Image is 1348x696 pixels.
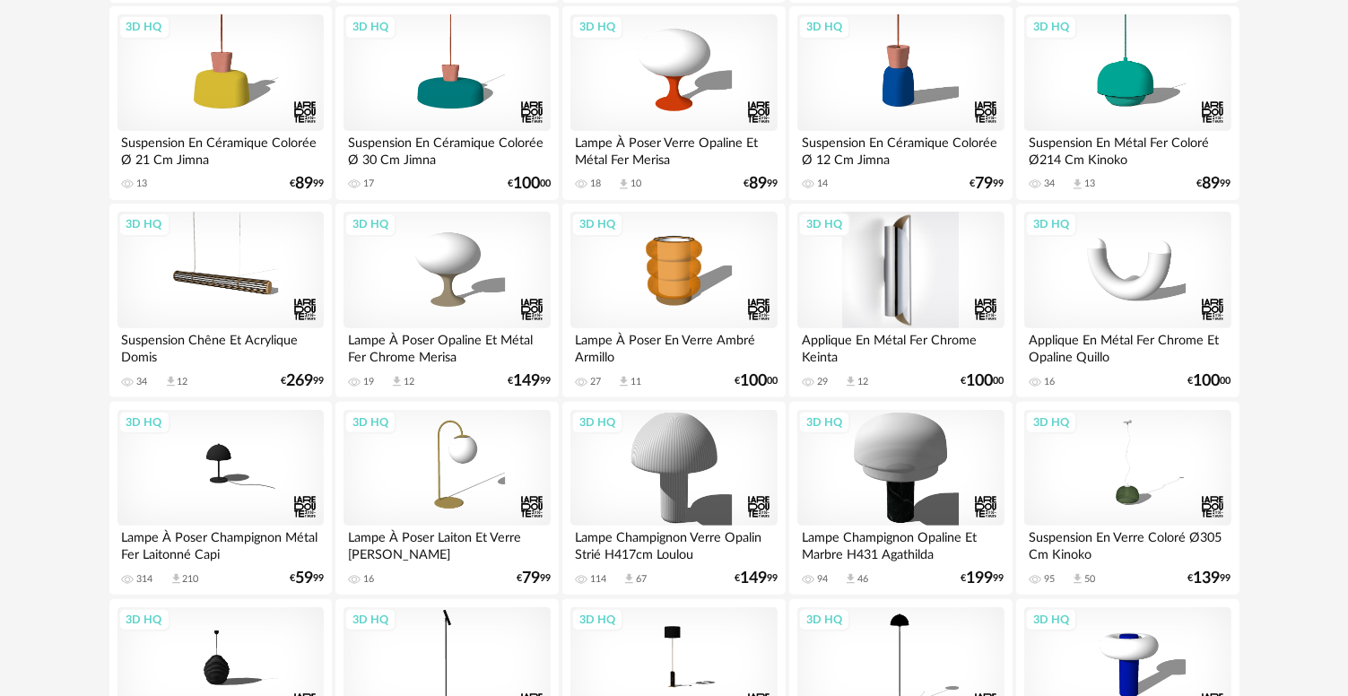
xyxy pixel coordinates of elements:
div: € 99 [290,178,324,190]
a: 3D HQ Suspension En Verre Coloré Ø305 Cm Kinoko 95 Download icon 50 €13999 [1016,402,1239,596]
a: 3D HQ Lampe À Poser En Verre Ambré Armillo 27 Download icon 11 €10000 [562,204,785,397]
span: 59 [295,572,313,585]
div: 16 [363,573,374,586]
div: € 99 [290,572,324,585]
a: 3D HQ Applique En Métal Fer Chrome Keinta 29 Download icon 12 €10000 [789,204,1012,397]
div: 3D HQ [118,213,170,236]
div: Lampe À Poser Verre Opaline Et Métal Fer Merisa [570,131,777,167]
span: 100 [513,178,540,190]
div: 19 [363,376,374,388]
div: € 00 [961,375,1004,387]
div: € 00 [508,178,551,190]
div: 3D HQ [344,213,396,236]
a: 3D HQ Applique En Métal Fer Chrome Et Opaline Quillo 16 €10000 [1016,204,1239,397]
span: 139 [1194,572,1221,585]
div: 12 [857,376,868,388]
span: 199 [967,572,994,585]
span: 100 [1194,375,1221,387]
div: 29 [817,376,828,388]
a: 3D HQ Suspension En Céramique Colorée Ø 30 Cm Jimna 17 €10000 [335,6,558,200]
a: 3D HQ Lampe Champignon Verre Opalin Strié H417cm Loulou 114 Download icon 67 €14999 [562,402,785,596]
div: 3D HQ [571,411,623,434]
div: 12 [404,376,414,388]
div: 95 [1044,573,1055,586]
span: Download icon [622,572,636,586]
div: 11 [631,376,641,388]
span: Download icon [390,375,404,388]
span: Download icon [170,572,183,586]
div: Suspension En Métal Fer Coloré Ø214 Cm Kinoko [1024,131,1231,167]
div: 3D HQ [118,411,170,434]
div: 34 [137,376,148,388]
span: 100 [967,375,994,387]
span: Download icon [164,375,178,388]
div: 3D HQ [571,608,623,631]
span: 100 [740,375,767,387]
div: 3D HQ [344,15,396,39]
div: Applique En Métal Fer Chrome Keinta [797,328,1004,364]
div: 3D HQ [798,213,850,236]
a: 3D HQ Suspension En Métal Fer Coloré Ø214 Cm Kinoko 34 Download icon 13 €8999 [1016,6,1239,200]
div: 13 [1084,178,1095,190]
div: 27 [590,376,601,388]
div: 46 [857,573,868,586]
a: 3D HQ Suspension En Céramique Colorée Ø 21 Cm Jimna 13 €8999 [109,6,332,200]
div: Lampe À Poser Opaline Et Métal Fer Chrome Merisa [344,328,550,364]
div: 3D HQ [1025,608,1077,631]
div: 16 [1044,376,1055,388]
span: 79 [522,572,540,585]
div: 17 [363,178,374,190]
div: 18 [590,178,601,190]
div: 3D HQ [1025,213,1077,236]
span: Download icon [844,572,857,586]
div: 3D HQ [118,608,170,631]
div: 3D HQ [118,15,170,39]
span: 269 [286,375,313,387]
span: Download icon [617,178,631,191]
div: 94 [817,573,828,586]
span: 89 [295,178,313,190]
span: 79 [976,178,994,190]
a: 3D HQ Lampe À Poser Verre Opaline Et Métal Fer Merisa 18 Download icon 10 €8999 [562,6,785,200]
span: Download icon [1071,572,1084,586]
div: 3D HQ [798,15,850,39]
span: 89 [749,178,767,190]
div: 314 [137,573,153,586]
div: 210 [183,573,199,586]
div: 67 [636,573,647,586]
a: 3D HQ Lampe À Poser Opaline Et Métal Fer Chrome Merisa 19 Download icon 12 €14999 [335,204,558,397]
div: € 00 [735,375,778,387]
div: 3D HQ [344,608,396,631]
div: 10 [631,178,641,190]
div: 3D HQ [798,411,850,434]
div: Lampe À Poser Laiton Et Verre [PERSON_NAME] [344,526,550,561]
span: 89 [1203,178,1221,190]
div: € 99 [1188,572,1231,585]
a: 3D HQ Lampe À Poser Champignon Métal Fer Laitonné Capi 314 Download icon 210 €5999 [109,402,332,596]
div: 50 [1084,573,1095,586]
div: € 99 [735,572,778,585]
div: Suspension En Verre Coloré Ø305 Cm Kinoko [1024,526,1231,561]
div: 3D HQ [344,411,396,434]
div: 14 [817,178,828,190]
div: 3D HQ [571,15,623,39]
span: 149 [740,572,767,585]
a: 3D HQ Suspension Chêne Et Acrylique Domis 34 Download icon 12 €26999 [109,204,332,397]
div: Suspension En Céramique Colorée Ø 21 Cm Jimna [117,131,324,167]
div: 114 [590,573,606,586]
div: 3D HQ [1025,15,1077,39]
span: Download icon [617,375,631,388]
div: € 99 [970,178,1004,190]
span: 149 [513,375,540,387]
div: € 99 [744,178,778,190]
div: Suspension En Céramique Colorée Ø 12 Cm Jimna [797,131,1004,167]
div: € 99 [1197,178,1231,190]
div: € 99 [961,572,1004,585]
div: Lampe Champignon Opaline Et Marbre H431 Agathilda [797,526,1004,561]
a: 3D HQ Suspension En Céramique Colorée Ø 12 Cm Jimna 14 €7999 [789,6,1012,200]
div: 3D HQ [798,608,850,631]
div: Lampe Champignon Verre Opalin Strié H417cm Loulou [570,526,777,561]
div: 34 [1044,178,1055,190]
span: Download icon [1071,178,1084,191]
div: Suspension Chêne Et Acrylique Domis [117,328,324,364]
